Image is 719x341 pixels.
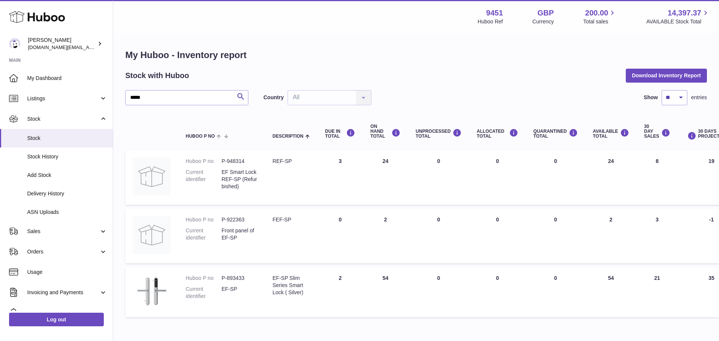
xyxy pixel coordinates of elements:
[186,286,222,300] dt: Current identifier
[186,158,222,165] dt: Huboo P no
[28,44,150,50] span: [DOMAIN_NAME][EMAIL_ADDRESS][DOMAIN_NAME]
[691,94,707,101] span: entries
[222,158,257,165] dd: P-948314
[486,8,503,18] strong: 9451
[478,18,503,25] div: Huboo Ref
[186,134,215,139] span: Huboo P no
[27,269,107,276] span: Usage
[273,216,310,223] div: FEF-SP
[273,275,310,296] div: EF-SP Slim Series Smart Lock ( Silver)
[222,275,257,282] dd: P-893433
[125,71,189,81] h2: Stock with Huboo
[469,150,526,205] td: 0
[9,313,104,326] a: Log out
[317,150,363,205] td: 3
[408,150,469,205] td: 0
[27,172,107,179] span: Add Stock
[668,8,701,18] span: 14,397.37
[593,129,629,139] div: AVAILABLE Total
[646,8,710,25] a: 14,397.37 AVAILABLE Stock Total
[27,135,107,142] span: Stock
[325,129,355,139] div: DUE IN TOTAL
[637,267,678,317] td: 21
[585,209,637,263] td: 2
[9,38,20,49] img: amir.ch@gmail.com
[133,216,171,254] img: product image
[370,124,400,139] div: ON HAND Total
[626,69,707,82] button: Download Inventory Report
[533,129,578,139] div: QUARANTINED Total
[125,49,707,61] h1: My Huboo - Inventory report
[186,169,222,190] dt: Current identifier
[273,158,310,165] div: REF-SP
[222,286,257,300] dd: EF-SP
[263,94,284,101] label: Country
[477,129,518,139] div: ALLOCATED Total
[186,216,222,223] dt: Huboo P no
[585,267,637,317] td: 54
[186,227,222,241] dt: Current identifier
[469,267,526,317] td: 0
[585,150,637,205] td: 24
[644,124,670,139] div: 30 DAY SALES
[363,267,408,317] td: 54
[27,190,107,197] span: Delivery History
[363,150,408,205] td: 24
[27,209,107,216] span: ASN Uploads
[533,18,554,25] div: Currency
[273,134,303,139] span: Description
[222,216,257,223] dd: P-922363
[363,209,408,263] td: 2
[585,8,608,18] span: 200.00
[27,153,107,160] span: Stock History
[133,275,171,308] img: product image
[469,209,526,263] td: 0
[408,267,469,317] td: 0
[317,209,363,263] td: 0
[28,37,96,51] div: [PERSON_NAME]
[583,8,617,25] a: 200.00 Total sales
[133,158,171,195] img: product image
[27,115,99,123] span: Stock
[637,150,678,205] td: 8
[408,209,469,263] td: 0
[646,18,710,25] span: AVAILABLE Stock Total
[186,275,222,282] dt: Huboo P no
[27,248,99,255] span: Orders
[222,227,257,241] dd: Front panel of EF-SP
[222,169,257,190] dd: EF Smart Lock REF-SP (Refurbished)
[554,217,557,223] span: 0
[27,228,99,235] span: Sales
[416,129,462,139] div: UNPROCESSED Total
[554,275,557,281] span: 0
[27,75,107,82] span: My Dashboard
[27,289,99,296] span: Invoicing and Payments
[317,267,363,317] td: 2
[583,18,617,25] span: Total sales
[637,209,678,263] td: 3
[27,309,107,316] span: Cases
[537,8,554,18] strong: GBP
[554,158,557,164] span: 0
[27,95,99,102] span: Listings
[644,94,658,101] label: Show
